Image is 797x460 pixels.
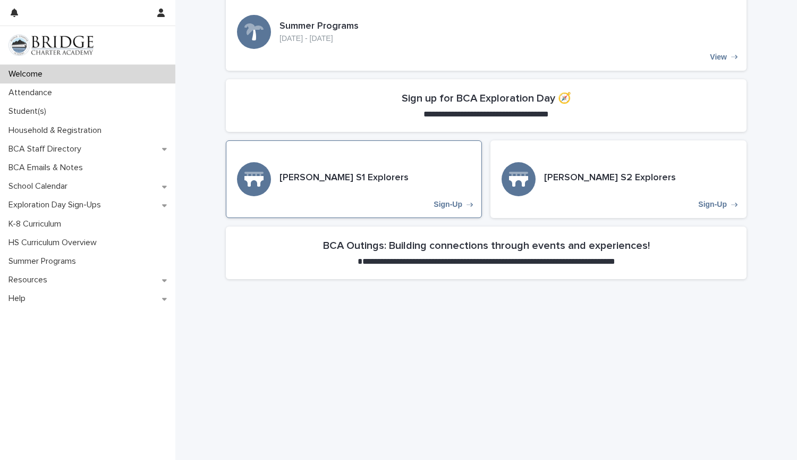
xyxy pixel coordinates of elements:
p: Resources [4,275,56,285]
p: School Calendar [4,181,76,191]
p: Household & Registration [4,126,110,136]
h2: BCA Outings: Building connections through events and experiences! [323,239,650,252]
p: BCA Staff Directory [4,144,90,154]
h3: [PERSON_NAME] S2 Explorers [544,172,676,184]
p: Student(s) [4,106,55,116]
a: Sign-Up [490,140,747,218]
p: Sign-Up [434,200,462,209]
p: HS Curriculum Overview [4,238,105,248]
img: V1C1m3IdTEidaUdm9Hs0 [9,35,94,56]
p: Exploration Day Sign-Ups [4,200,109,210]
p: Welcome [4,69,51,79]
p: Summer Programs [4,256,84,266]
p: Attendance [4,88,61,98]
h3: [PERSON_NAME] S1 Explorers [279,172,409,184]
h2: Sign up for BCA Exploration Day 🧭 [402,92,571,105]
p: Sign-Up [698,200,727,209]
p: View [710,53,727,62]
p: K-8 Curriculum [4,219,70,229]
p: BCA Emails & Notes [4,163,91,173]
a: Sign-Up [226,140,482,218]
p: [DATE] - [DATE] [279,34,359,43]
p: Help [4,294,34,304]
h3: Summer Programs [279,21,359,32]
